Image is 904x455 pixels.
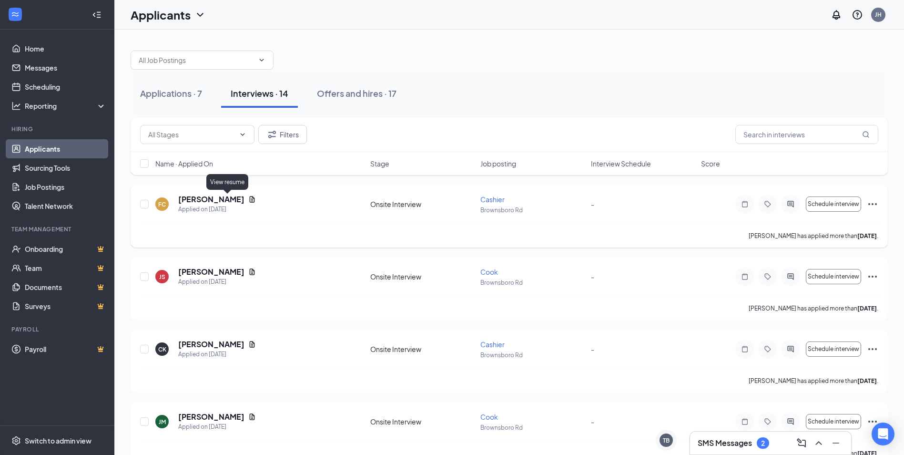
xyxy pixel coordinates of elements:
p: [PERSON_NAME] has applied more than . [749,377,878,385]
span: Stage [370,159,389,168]
div: Hiring [11,125,104,133]
div: View resume [206,174,248,190]
span: Schedule interview [808,273,859,280]
a: PayrollCrown [25,340,106,359]
div: Applied on [DATE] [178,205,256,214]
button: Schedule interview [806,269,861,284]
span: - [591,345,594,353]
a: Talent Network [25,196,106,216]
button: Filter Filters [258,125,307,144]
div: JH [875,10,882,19]
p: Brownsboro Rd [480,206,585,214]
span: Schedule interview [808,418,859,425]
a: SurveysCrown [25,297,106,316]
svg: Tag [762,345,773,353]
span: Cashier [480,340,505,349]
div: Onsite Interview [370,417,475,426]
div: Payroll [11,325,104,333]
div: Reporting [25,101,107,111]
a: DocumentsCrown [25,278,106,297]
a: Messages [25,58,106,77]
span: Score [701,159,720,168]
svg: Ellipses [867,416,878,427]
button: Schedule interview [806,196,861,212]
b: [DATE] [857,305,877,312]
span: Name · Applied On [155,159,213,168]
div: Onsite Interview [370,344,475,354]
button: ChevronUp [811,435,826,451]
p: Brownsboro Rd [480,279,585,287]
span: Cook [480,413,498,421]
svg: Ellipses [867,198,878,210]
svg: ChevronDown [258,56,265,64]
svg: ChevronDown [239,131,246,138]
input: All Job Postings [139,55,254,65]
button: ComposeMessage [794,435,809,451]
svg: Note [739,200,751,208]
svg: Document [248,268,256,276]
a: TeamCrown [25,259,106,278]
span: Cashier [480,195,505,204]
svg: Note [739,345,751,353]
span: - [591,417,594,426]
div: Offers and hires · 17 [317,87,396,99]
div: FC [158,200,166,208]
a: Applicants [25,139,106,158]
svg: Tag [762,273,773,280]
span: Interview Schedule [591,159,651,168]
svg: ActiveChat [785,200,796,208]
svg: Collapse [92,10,102,20]
h5: [PERSON_NAME] [178,267,244,277]
svg: ActiveChat [785,273,796,280]
a: Sourcing Tools [25,158,106,177]
svg: Tag [762,200,773,208]
div: JM [159,418,166,426]
svg: ActiveChat [785,345,796,353]
div: TB [663,436,670,445]
a: Home [25,39,106,58]
svg: WorkstreamLogo [10,10,20,19]
svg: Minimize [830,437,842,449]
svg: Analysis [11,101,21,111]
div: Switch to admin view [25,436,91,445]
div: 2 [761,439,765,447]
a: Job Postings [25,177,106,196]
input: Search in interviews [735,125,878,144]
svg: Filter [266,129,278,140]
span: - [591,272,594,281]
span: Schedule interview [808,346,859,352]
h5: [PERSON_NAME] [178,194,244,205]
div: Applied on [DATE] [178,350,256,359]
svg: Document [248,196,256,203]
b: [DATE] [857,232,877,239]
a: OnboardingCrown [25,239,106,259]
button: Minimize [828,435,843,451]
svg: QuestionInfo [852,9,863,21]
p: Brownsboro Rd [480,424,585,432]
span: - [591,200,594,208]
b: [DATE] [857,377,877,384]
h5: [PERSON_NAME] [178,339,244,350]
svg: Ellipses [867,271,878,282]
input: All Stages [148,129,235,140]
div: Onsite Interview [370,199,475,209]
svg: Note [739,418,751,425]
svg: Tag [762,418,773,425]
svg: Settings [11,436,21,445]
h3: SMS Messages [698,438,752,448]
svg: Document [248,413,256,421]
h1: Applicants [131,7,191,23]
svg: MagnifyingGlass [862,131,870,138]
span: Schedule interview [808,201,859,207]
svg: Ellipses [867,343,878,355]
div: Applied on [DATE] [178,422,256,432]
div: Applied on [DATE] [178,277,256,287]
button: Schedule interview [806,341,861,357]
div: Open Intercom Messenger [872,423,894,445]
div: JS [159,273,165,281]
div: Team Management [11,225,104,233]
div: Interviews · 14 [231,87,288,99]
p: [PERSON_NAME] has applied more than . [749,232,878,240]
svg: ChevronUp [813,437,824,449]
button: Schedule interview [806,414,861,429]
